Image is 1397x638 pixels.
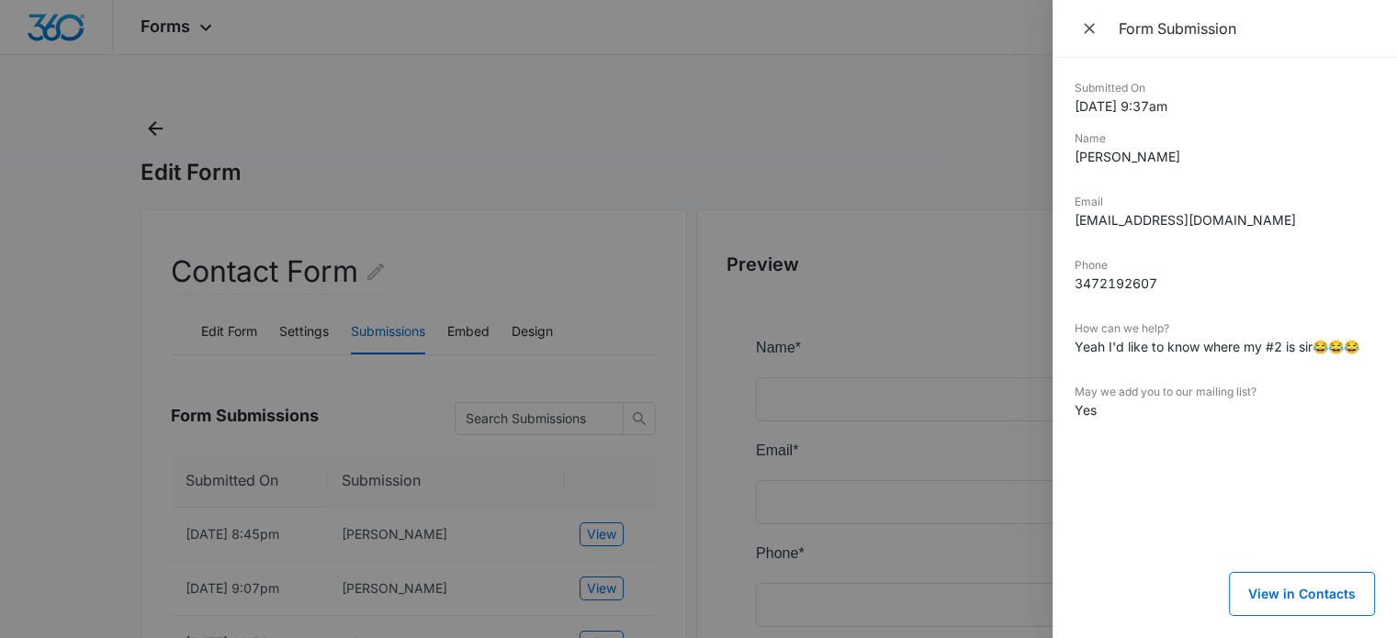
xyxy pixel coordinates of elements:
[1075,96,1375,116] dd: [DATE] 9:37am
[1075,337,1375,356] dd: Yeah I'd like to know where my #2 is sir😂😂😂
[1075,15,1108,42] button: Close
[1229,572,1375,616] button: View in Contacts
[1075,147,1375,166] dd: [PERSON_NAME]
[1075,274,1375,293] dd: 3472192607
[1075,257,1375,274] dt: Phone
[1075,130,1375,147] dt: Name
[1075,384,1375,400] dt: May we add you to our mailing list?
[1075,210,1375,229] dd: [EMAIL_ADDRESS][DOMAIN_NAME]
[1119,18,1375,39] div: Form Submission
[1075,400,1375,420] dd: Yes
[1075,80,1375,96] dt: Submitted On
[1080,16,1102,41] span: Close
[1075,320,1375,337] dt: How can we help?
[1075,194,1375,210] dt: Email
